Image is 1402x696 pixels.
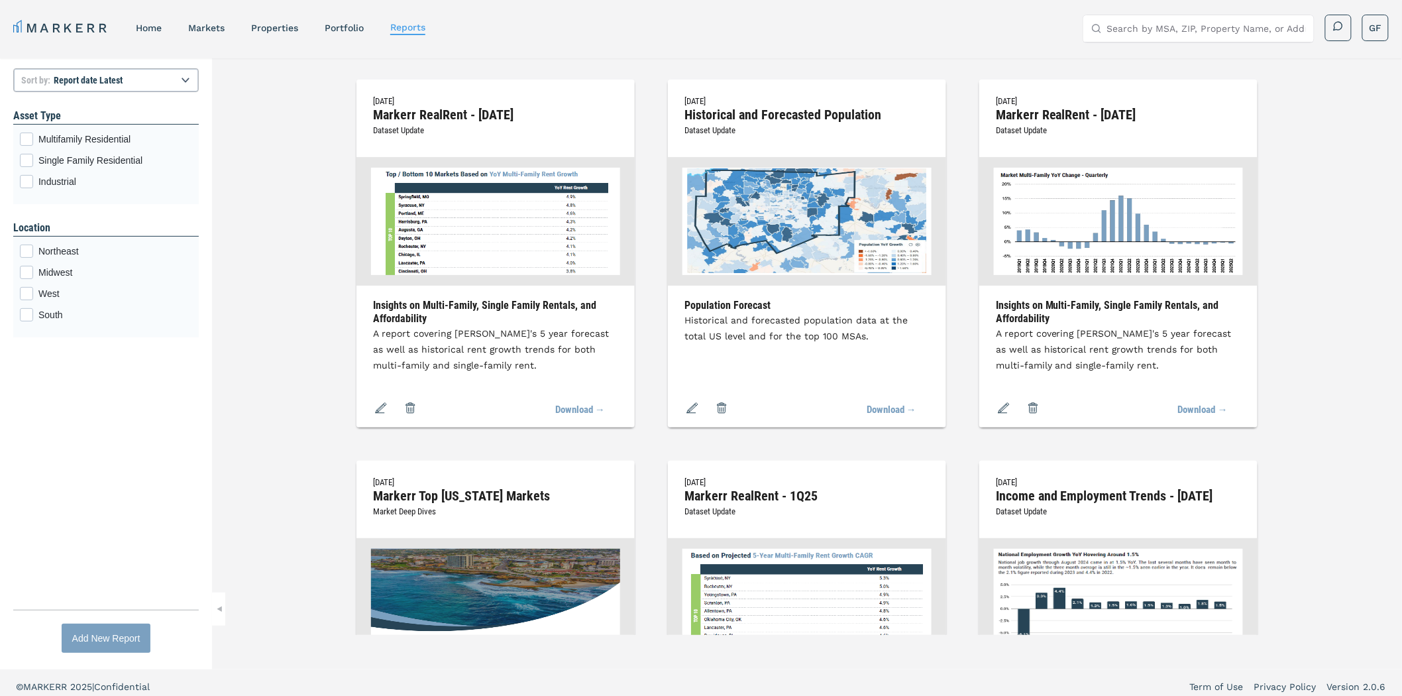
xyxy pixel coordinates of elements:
[682,549,932,656] img: Markerr RealRent - 1Q25
[371,549,620,656] img: Markerr Top California Markets
[1254,680,1317,693] a: Privacy Policy
[38,266,192,279] span: Midwest
[390,22,425,32] a: reports
[373,477,394,487] span: [DATE]
[16,681,23,692] span: ©
[684,109,930,121] h2: Historical and Forecasted Population
[1178,396,1228,425] a: Download →
[325,23,364,33] a: Portfolio
[13,220,199,236] h1: Location
[72,632,140,646] div: Add New Report
[996,96,1017,106] span: [DATE]
[23,681,70,692] span: MARKERR
[13,108,199,124] h1: Asset Type
[867,396,916,425] a: Download →
[996,328,1232,371] span: A report covering [PERSON_NAME]'s 5 year forecast as well as historical rent growth trends for bo...
[684,299,930,312] h3: Population Forecast
[996,109,1241,121] h2: Markerr RealRent - [DATE]
[251,23,298,33] a: properties
[1327,680,1386,693] a: Version 2.0.6
[20,245,192,258] div: Northeast checkbox input
[373,299,618,325] h3: Insights on Multi-Family, Single Family Rentals, and Affordability
[371,168,620,275] img: Markerr RealRent - June 2025
[996,299,1241,325] h3: Insights on Multi-Family, Single Family Rentals, and Affordability
[13,19,109,37] a: MARKERR
[38,287,192,300] span: West
[1362,15,1389,41] button: GF
[13,68,199,92] select: Sort by:
[70,681,94,692] span: 2025 |
[38,133,192,146] span: Multifamily Residential
[38,245,192,258] span: Northeast
[1370,21,1382,34] span: GF
[994,549,1243,656] img: Income and Employment Trends - August 2024
[62,624,151,653] button: Add New Report
[188,23,225,33] a: markets
[996,490,1241,502] h2: Income and Employment Trends - [DATE]
[684,490,930,502] h2: Markerr RealRent - 1Q25
[684,315,908,341] span: Historical and forecasted population data at the total US level and for the top 100 MSAs.
[996,477,1017,487] span: [DATE]
[20,266,192,279] div: Midwest checkbox input
[373,125,424,135] span: Dataset Update
[373,506,436,516] span: Market Deep Dives
[20,154,192,167] div: Single Family Residential checkbox input
[20,175,192,188] div: Industrial checkbox input
[682,168,932,275] img: Historical and Forecasted Population
[684,125,735,135] span: Dataset Update
[136,23,162,33] a: home
[684,506,735,516] span: Dataset Update
[1107,15,1306,42] input: Search by MSA, ZIP, Property Name, or Address
[684,96,706,106] span: [DATE]
[94,681,150,692] span: Confidential
[373,490,618,502] h2: Markerr Top [US_STATE] Markets
[555,396,605,425] a: Download →
[20,287,192,300] div: West checkbox input
[20,133,192,146] div: Multifamily Residential checkbox input
[38,308,192,321] span: South
[684,477,706,487] span: [DATE]
[1190,680,1244,693] a: Term of Use
[996,506,1047,516] span: Dataset Update
[20,308,192,321] div: South checkbox input
[373,109,618,121] h2: Markerr RealRent - [DATE]
[373,328,609,371] span: A report covering [PERSON_NAME]'s 5 year forecast as well as historical rent growth trends for bo...
[994,168,1243,275] img: Markerr RealRent - May 2025
[38,175,192,188] span: Industrial
[996,125,1047,135] span: Dataset Update
[38,154,192,167] span: Single Family Residential
[373,96,394,106] span: [DATE]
